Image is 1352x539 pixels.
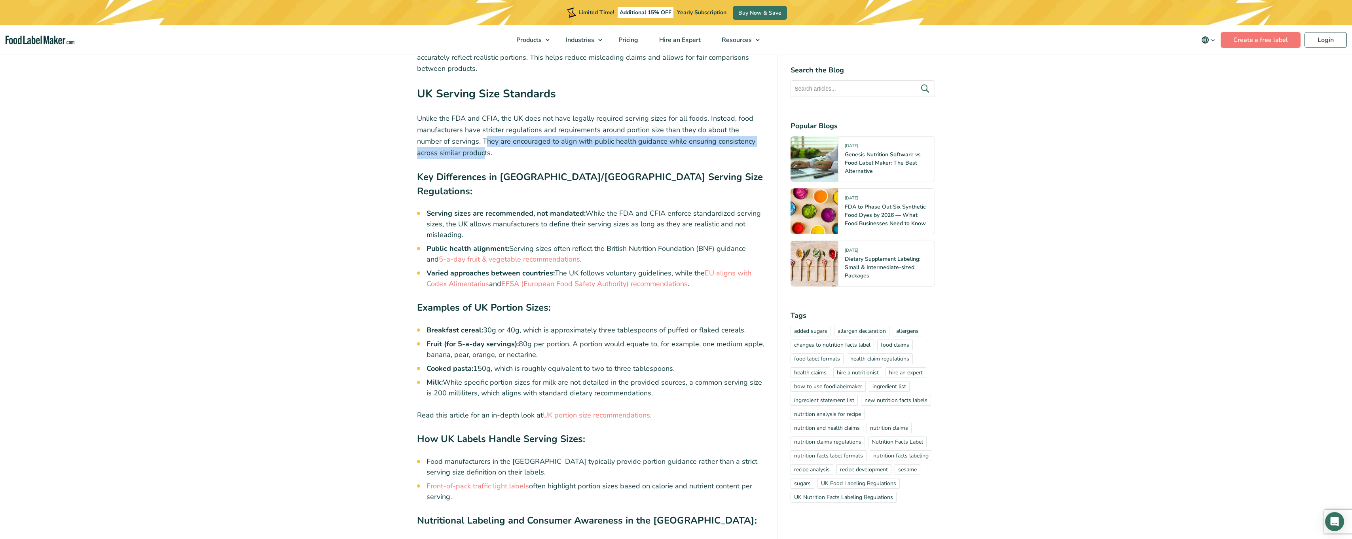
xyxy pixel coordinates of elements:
a: Create a free label [1221,32,1301,48]
a: new nutrition facts labels [861,395,931,406]
a: hire an expert [886,367,926,378]
p: Read this article for an in-depth look at . [417,410,765,421]
span: Limited Time! [578,9,614,16]
li: 150g, which is roughly equivalent to two to three tablespoons. [427,363,765,374]
li: often highlight portion sizes based on calorie and nutrient content per serving. [427,481,765,502]
a: sesame [895,464,920,475]
a: Industries [556,25,606,55]
a: allergens [893,326,922,336]
div: Open Intercom Messenger [1325,512,1344,531]
a: nutrition claims regulations [791,437,865,447]
a: ingredient statement list [791,395,858,406]
span: Additional 15% OFF [618,7,673,18]
a: health claim regulations [847,353,913,364]
strong: Nutritional Labeling and Consumer Awareness in the [GEOGRAPHIC_DATA]: [417,514,757,527]
a: nutrition claims [867,423,912,433]
a: nutrition and health claims [791,423,863,433]
strong: Cooked pasta: [427,364,473,373]
a: nutrition facts labeling [870,450,932,461]
li: 80g per portion. A portion would equate to, for example, one medium apple, banana, pear, orange, ... [427,339,765,360]
a: added sugars [791,326,831,336]
p: Canada places a strong emphasis on consumer education, ensuring that serving sizes on food labels... [417,40,765,74]
strong: Fruit (for 5-a-day servings): [427,339,519,349]
span: Yearly Subscription [677,9,726,16]
a: allergen declaration [834,326,889,336]
span: Industries [563,36,595,44]
a: recipe analysis [791,464,833,475]
li: Serving sizes often reflect the British Nutrition Foundation (BNF) guidance and . [427,243,765,265]
a: Dietary Supplement Labeling: Small & Intermediate-sized Packages [845,255,920,279]
span: [DATE] [845,247,858,256]
a: FDA to Phase Out Six Synthetic Food Dyes by 2026 — What Food Businesses Need to Know [845,203,926,227]
a: Hire an Expert [649,25,709,55]
a: Buy Now & Save [733,6,787,20]
a: UK Food Labeling Regulations [817,478,900,489]
strong: Milk: [427,378,443,387]
h4: Tags [791,310,935,321]
a: Resources [711,25,764,55]
a: UK portion size recommendations [543,410,650,420]
span: Pricing [616,36,639,44]
a: Pricing [608,25,647,55]
a: nutrition facts label formats [791,450,867,461]
a: recipe development [836,464,891,475]
strong: Key Differences in [GEOGRAPHIC_DATA]/[GEOGRAPHIC_DATA] Serving Size Regulations: [417,171,763,197]
strong: Examples of UK Portion Sizes: [417,301,551,314]
input: Search articles... [791,80,935,97]
li: 30g or 40g, which is approximately three tablespoons of puffed or flaked cereals. [427,325,765,336]
li: While the FDA and CFIA enforce standardized serving sizes, the UK allows manufacturers to define ... [427,208,765,240]
a: food claims [877,340,913,350]
span: Products [514,36,542,44]
strong: Public health alignment: [427,244,509,253]
a: nutrition analysis for recipe [791,409,865,419]
a: food label formats [791,353,844,364]
a: Front-of-pack traffic light labels [427,481,529,491]
a: UK Nutrition Facts Labeling Regulations [791,492,897,503]
span: [DATE] [845,143,858,152]
a: Nutrition Facts Label [868,437,927,447]
a: changes to nutrition facts label [791,340,874,350]
a: health claims [791,367,830,378]
span: [DATE] [845,195,858,204]
span: Hire an Expert [657,36,702,44]
a: sugars [791,478,814,489]
h4: Search the Blog [791,65,935,76]
strong: Breakfast cereal: [427,325,483,335]
a: Login [1305,32,1347,48]
strong: Varied approaches between countries: [427,268,555,278]
a: 5-a-day fruit & vegetable recommendations [439,254,580,264]
h4: Popular Blogs [791,121,935,131]
p: Unlike the FDA and CFIA, the UK does not have legally required serving sizes for all foods. Inste... [417,113,765,158]
a: hire a nutritionist [833,367,882,378]
a: Products [506,25,554,55]
span: Resources [719,36,753,44]
a: EFSA (European Food Safety Authority) recommendations [501,279,688,288]
li: While specific portion sizes for milk are not detailed in the provided sources, a common serving ... [427,377,765,399]
strong: UK Serving Size Standards [417,86,556,101]
strong: How UK Labels Handle Serving Sizes: [417,433,585,445]
a: ingredient list [869,381,910,392]
strong: Serving sizes are recommended, not mandated: [427,209,586,218]
li: Food manufacturers in the [GEOGRAPHIC_DATA] typically provide portion guidance rather than a stri... [427,456,765,478]
a: Genesis Nutrition Software vs Food Label Maker: The Best Alternative [845,151,921,175]
a: how to use foodlabelmaker [791,381,866,392]
li: The UK follows voluntary guidelines, while the and . [427,268,765,289]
